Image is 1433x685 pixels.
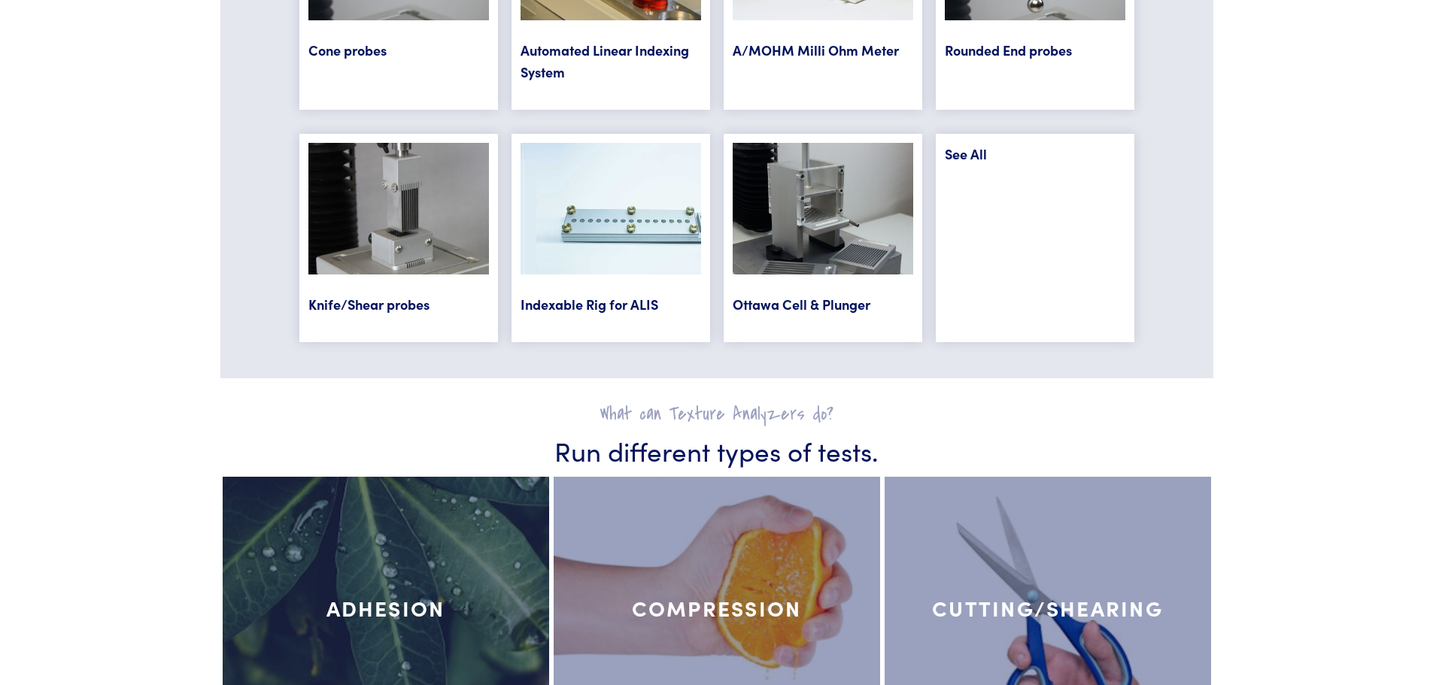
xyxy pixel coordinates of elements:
img: ta-245_ottawa-cell.jpg [733,143,913,293]
h2: What can Texture Analyzers do? [229,402,1204,426]
a: A/MOHM Milli Ohm Meter [733,41,899,59]
h3: Run different types of tests. [229,432,1204,468]
a: Automated Linear Indexing System [521,41,689,82]
h4: Adhesion [326,596,445,621]
a: See All [945,144,987,163]
img: ta-112_meullenet-rice-shear-cell2.jpg [308,143,489,293]
a: Knife/Shear probes [308,295,430,314]
h4: Cutting/Shearing [932,596,1163,621]
img: adhesion-ta_303-indexable-rig-for-alis-3.jpg [521,143,701,293]
h4: Compression [632,596,802,621]
a: Indexable Rig for ALIS [521,295,658,314]
a: Rounded End probes [945,41,1072,59]
a: Cone probes [308,41,387,59]
a: Ottawa Cell & Plunger [733,295,870,314]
